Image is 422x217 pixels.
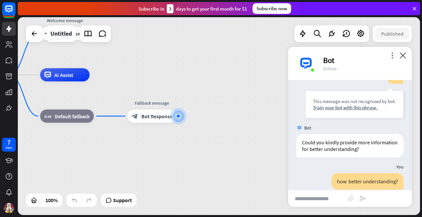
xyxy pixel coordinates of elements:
div: 3 [167,4,173,13]
div: Welcome message [35,17,95,24]
i: block_attachment [348,195,354,201]
span: AI Assist [54,72,73,78]
div: Train your bot with this phrase. [313,104,396,111]
div: This message was not recognized by bot. [313,98,396,104]
div: Bot [323,55,404,65]
a: 7 days [2,138,16,152]
span: Bot Response [141,113,172,120]
span: Bot [304,125,311,131]
button: Published [375,28,409,40]
div: days [6,145,12,150]
i: close [400,52,406,58]
span: Support [113,195,132,205]
div: 100% [44,195,60,205]
span: Default fallback [55,113,90,120]
i: send [359,195,367,202]
i: block_fallback [45,113,51,120]
div: Could you kindly provide more information for better understanding? [296,134,404,157]
div: 7 [7,139,11,145]
button: Open LiveChat chat widget [5,3,25,22]
i: block_bot_response [132,113,138,120]
div: Online [323,65,404,72]
div: how better understanding? [331,173,404,190]
div: Subscribe in days to get your first month for $1 [138,4,247,13]
div: Fallback message [122,100,182,106]
div: Untitled [50,25,72,42]
span: You [396,164,404,170]
div: Subscribe now [253,3,291,14]
i: more_vert [389,52,395,58]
